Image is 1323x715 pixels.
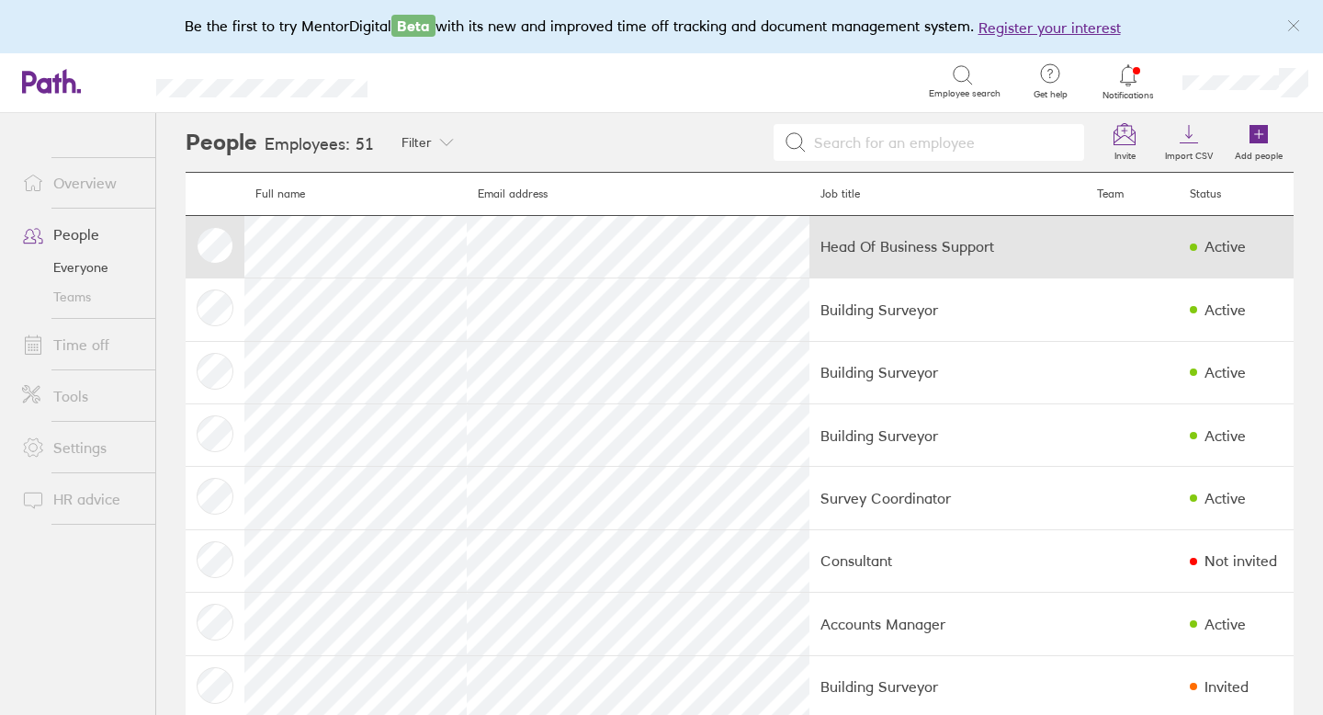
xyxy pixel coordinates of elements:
th: Team [1086,173,1179,216]
td: Accounts Manager [809,593,1086,655]
th: Full name [244,173,467,216]
td: Building Surveyor [809,404,1086,467]
a: Notifications [1099,62,1159,101]
div: Active [1204,490,1246,506]
a: Import CSV [1154,113,1224,172]
span: Beta [391,15,435,37]
a: Add people [1224,113,1294,172]
th: Email address [467,173,809,216]
span: Get help [1021,89,1080,100]
button: Register your interest [978,17,1121,39]
h3: Employees: 51 [265,135,374,154]
label: Add people [1224,145,1294,162]
td: Consultant [809,529,1086,592]
a: People [7,216,155,253]
td: Survey Coordinator [809,467,1086,529]
td: Building Surveyor [809,278,1086,341]
td: Head Of Business Support [809,215,1086,278]
h2: People [186,113,257,172]
div: Be the first to try MentorDigital with its new and improved time off tracking and document manage... [185,15,1139,39]
span: Employee search [929,88,1001,99]
td: Building Surveyor [809,341,1086,403]
div: Active [1204,301,1246,318]
th: Job title [809,173,1086,216]
div: Invited [1204,678,1249,695]
span: Notifications [1099,90,1159,101]
span: Filter [401,135,432,150]
div: Active [1204,238,1246,255]
a: Invite [1095,113,1154,172]
a: Overview [7,165,155,201]
div: Active [1204,364,1246,380]
div: Search [417,73,464,89]
div: Active [1204,616,1246,632]
input: Search for an employee [807,125,1074,160]
a: Teams [7,282,155,312]
a: Everyone [7,253,155,282]
a: Tools [7,378,155,414]
a: HR advice [7,481,155,517]
a: Time off [7,326,155,363]
th: Status [1179,173,1294,216]
a: Settings [7,429,155,466]
label: Import CSV [1154,145,1224,162]
label: Invite [1103,145,1147,162]
div: Active [1204,427,1246,444]
div: Not invited [1204,552,1277,569]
